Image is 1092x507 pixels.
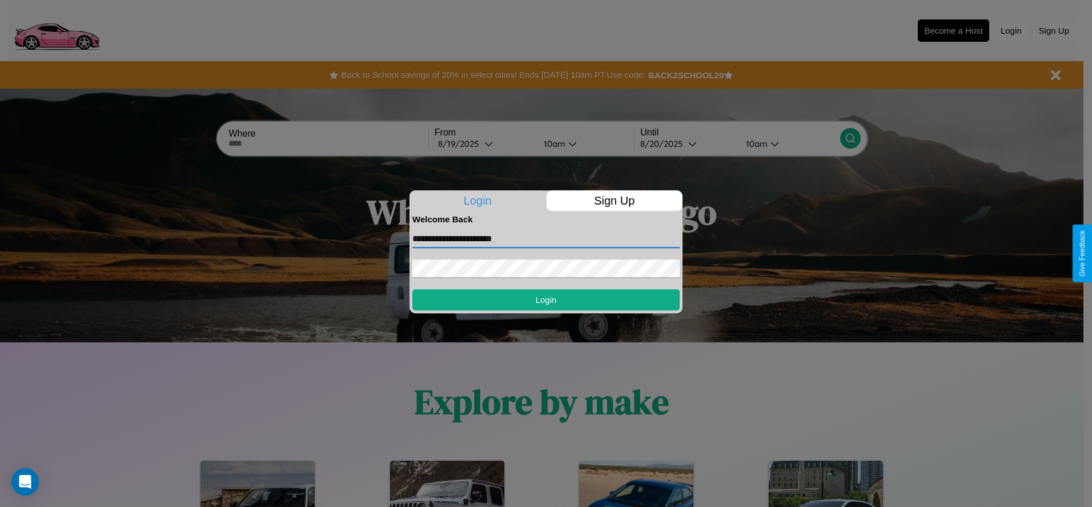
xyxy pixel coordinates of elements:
[409,190,546,211] p: Login
[1078,230,1086,277] div: Give Feedback
[412,289,680,310] button: Login
[412,214,680,224] h4: Welcome Back
[11,468,39,496] div: Open Intercom Messenger
[547,190,683,211] p: Sign Up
